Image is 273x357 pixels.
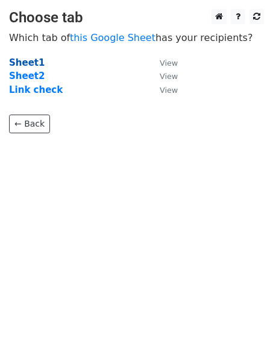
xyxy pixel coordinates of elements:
iframe: Chat Widget [213,299,273,357]
a: View [148,84,178,95]
a: Sheet2 [9,71,45,81]
a: View [148,57,178,68]
a: Sheet1 [9,57,45,68]
small: View [160,86,178,95]
small: View [160,58,178,68]
p: Which tab of has your recipients? [9,31,264,44]
a: ← Back [9,115,50,133]
a: this Google Sheet [70,32,155,43]
h3: Choose tab [9,9,264,27]
small: View [160,72,178,81]
a: Link check [9,84,63,95]
a: View [148,71,178,81]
